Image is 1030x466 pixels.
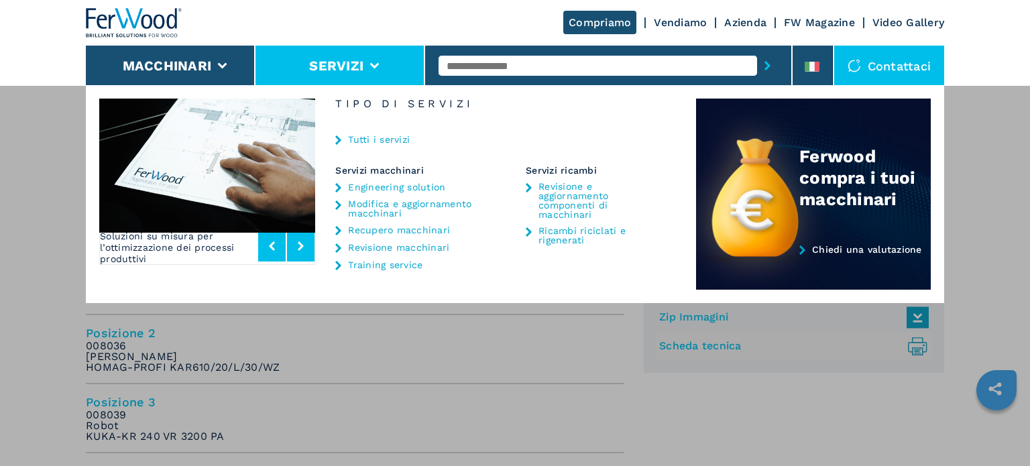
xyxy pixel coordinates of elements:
[834,46,945,86] div: Contattaci
[799,145,931,210] div: Ferwood compra i tuoi macchinari
[348,243,449,252] a: Revisione macchinari
[315,99,696,117] h6: Tipo di Servizi
[526,165,696,176] div: Servizi ricambi
[724,16,766,29] a: Azienda
[335,165,506,176] div: Servizi macchinari
[123,58,212,74] button: Macchinari
[654,16,707,29] a: Vendiamo
[696,244,931,290] a: Chiedi una valutazione
[86,8,182,38] img: Ferwood
[757,50,778,81] button: submit-button
[99,99,315,233] img: image
[538,226,664,245] a: Ricambi riciclati e rigenerati
[348,135,410,144] a: Tutti i servizi
[315,99,531,233] img: image
[309,58,363,74] button: Servizi
[848,59,861,72] img: Contattaci
[872,16,944,29] a: Video Gallery
[348,225,450,235] a: Recupero macchinari
[100,231,258,264] p: Soluzioni su misura per l’ottimizzazione dei processi produttivi
[348,182,445,192] a: Engineering solution
[538,182,664,219] a: Revisione e aggiornamento componenti di macchinari
[784,16,855,29] a: FW Magazine
[348,199,473,218] a: Modifica e aggiornamento macchinari
[563,11,636,34] a: Compriamo
[348,260,422,270] a: Training service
